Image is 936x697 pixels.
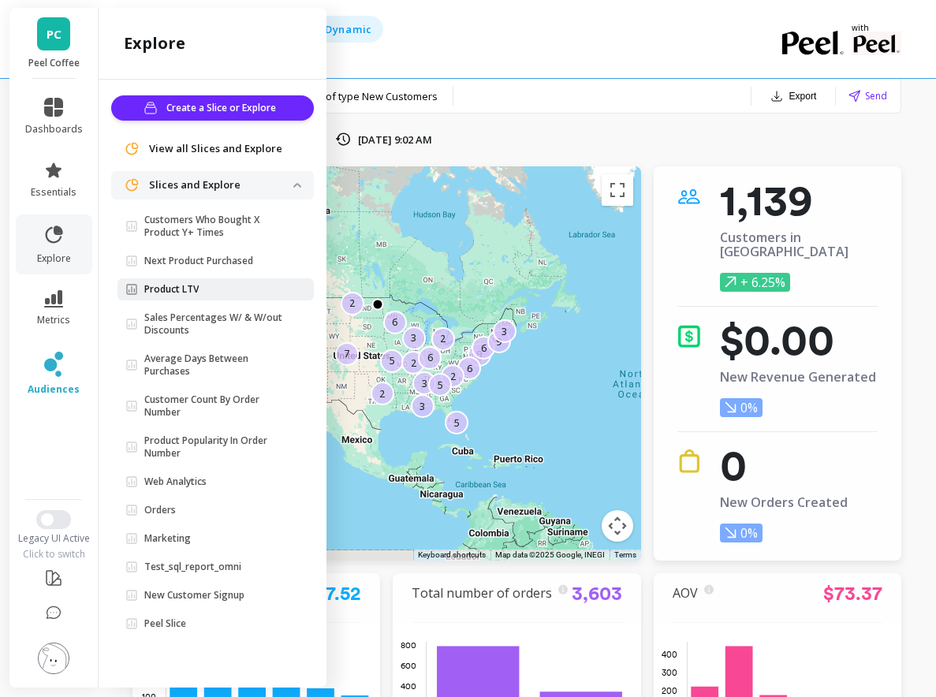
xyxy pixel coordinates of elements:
[720,230,878,259] p: Customers in [GEOGRAPHIC_DATA]
[823,582,882,605] a: $73.37
[720,524,763,542] p: 0%
[852,32,901,55] img: partner logo
[411,356,416,370] p: 2
[25,57,83,69] p: Peel Coffee
[349,296,355,310] p: 2
[144,475,207,488] p: Web Analytics
[614,550,636,559] a: Terms (opens in new tab)
[144,532,191,545] p: Marketing
[144,283,199,296] p: Product LTV
[38,643,69,674] img: profile picture
[345,347,350,360] p: 7
[144,561,241,573] p: Test_sql_report_omni
[720,370,876,384] p: New Revenue Generated
[293,183,301,188] img: down caret icon
[412,331,417,345] p: 3
[9,548,99,561] div: Click to switch
[358,132,432,147] p: [DATE] 9:02 AM
[124,32,185,54] h2: explore
[720,324,876,356] p: $0.00
[720,184,878,216] p: 1,139
[9,532,99,545] div: Legacy UI Active
[166,100,281,116] span: Create a Slice or Explore
[25,123,83,136] span: dashboards
[572,582,622,605] a: 3,603
[144,589,244,602] p: New Customer Signup
[602,174,633,206] button: Toggle fullscreen view
[848,88,887,103] button: Send
[422,377,427,390] p: 3
[28,383,80,396] span: audiences
[144,434,293,460] p: Product Popularity In Order Number
[450,370,456,383] p: 2
[427,351,433,364] p: 6
[720,495,848,509] p: New Orders Created
[144,352,293,378] p: Average Days Between Purchases
[677,449,701,473] img: icon
[144,504,176,516] p: Orders
[37,314,70,326] span: metrics
[314,16,383,43] div: Dynamic
[390,354,395,367] p: 5
[602,510,633,542] button: Map camera controls
[441,332,446,345] p: 2
[673,584,698,602] a: AOV
[454,416,460,430] p: 5
[144,214,293,239] p: Customers Who Bought X Product Y+ Times
[31,186,76,199] span: essentials
[36,510,71,529] button: Switch to New UI
[124,177,140,193] img: navigation item icon
[37,252,71,265] span: explore
[149,141,282,157] span: View all Slices and Explore
[418,550,486,561] button: Keyboard shortcuts
[467,362,472,375] p: 6
[677,324,701,348] img: icon
[144,255,253,267] p: Next Product Purchased
[865,88,887,103] span: Send
[420,400,426,413] p: 3
[144,617,186,630] p: Peel Slice
[497,335,502,348] p: 9
[296,582,361,605] a: $167.52
[720,398,763,417] p: 0%
[495,550,605,559] span: Map data ©2025 Google, INEGI
[144,311,293,337] p: Sales Percentages W/ & W/out Discounts
[481,341,487,355] p: 6
[380,387,386,401] p: 2
[502,325,508,338] p: 3
[720,273,790,292] p: + 6.25%
[111,95,314,121] button: Create a Slice or Explore
[677,184,701,208] img: icon
[412,584,552,602] a: Total number of orders
[47,25,62,43] span: PC
[764,85,823,107] button: Export
[852,24,901,32] p: with
[438,378,443,392] p: 5
[124,141,140,157] img: navigation item icon
[720,449,848,481] p: 0
[392,315,397,329] p: 6
[144,393,293,419] p: Customer Count By Order Number
[149,177,293,193] p: Slices and Explore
